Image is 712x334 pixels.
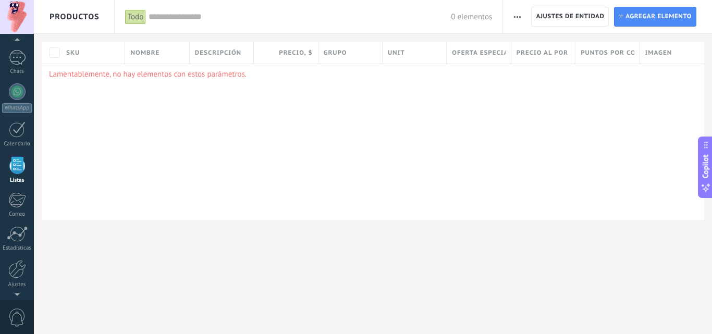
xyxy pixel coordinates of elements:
div: Listas [2,177,32,184]
span: Ajustes de entidad [536,7,604,26]
button: Más [510,7,525,27]
span: 0 elementos [451,12,492,22]
span: Imagen [645,48,672,58]
span: Nombre [130,48,159,58]
div: Estadísticas [2,245,32,252]
span: Agregar elemento [625,7,692,26]
span: Unit [388,48,405,58]
span: Precio , $ [279,48,312,58]
span: Precio al por mayor , $ [517,48,570,58]
span: Oferta especial 1 , $ [452,48,505,58]
p: Lamentablemente, no hay elementos con estos parámetros. [49,69,697,79]
div: Chats [2,68,32,75]
span: SKU [66,48,80,58]
span: Descripción [195,48,241,58]
div: Calendario [2,141,32,147]
div: WhatsApp [2,103,32,113]
span: Grupo [324,48,347,58]
button: Ajustes de entidad [531,7,609,27]
span: Copilot [701,154,711,178]
div: Ajustes [2,281,32,288]
div: Todo [125,9,146,24]
div: Correo [2,211,32,218]
span: Puntos por compra [581,48,634,58]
